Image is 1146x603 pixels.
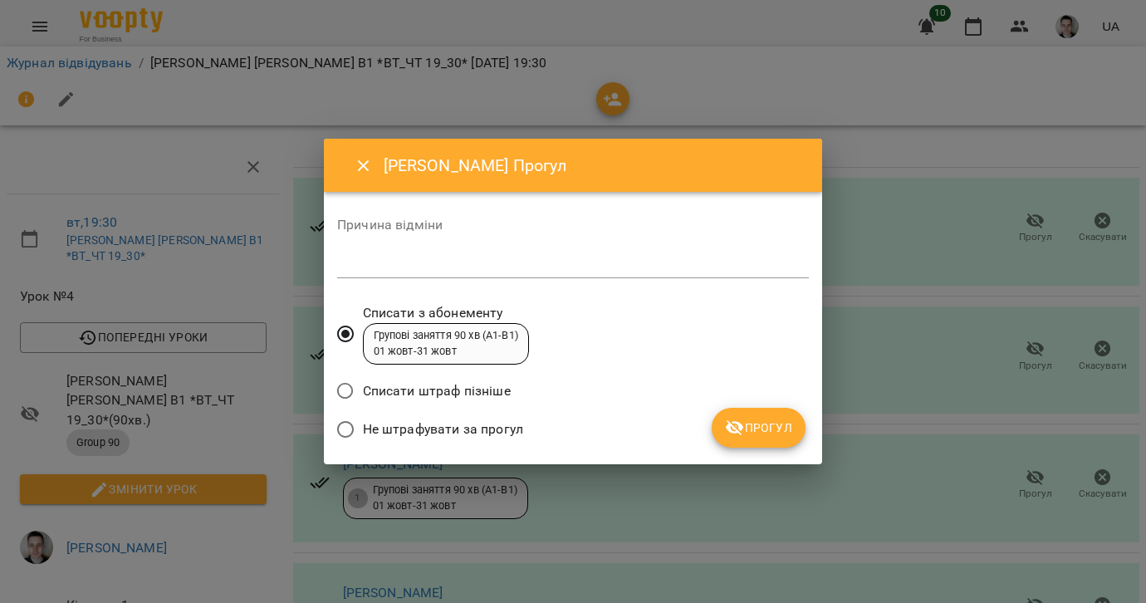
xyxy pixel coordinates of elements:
button: Close [344,146,384,186]
div: Групові заняття 90 хв (А1-В1) 01 жовт - 31 жовт [374,328,518,359]
span: Прогул [725,418,792,438]
h6: [PERSON_NAME] Прогул [384,153,802,179]
span: Не штрафувати за прогул [363,419,523,439]
button: Прогул [712,408,806,448]
label: Причина відміни [337,218,809,232]
span: Списати з абонементу [363,303,529,323]
span: Списати штраф пізніше [363,381,511,401]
